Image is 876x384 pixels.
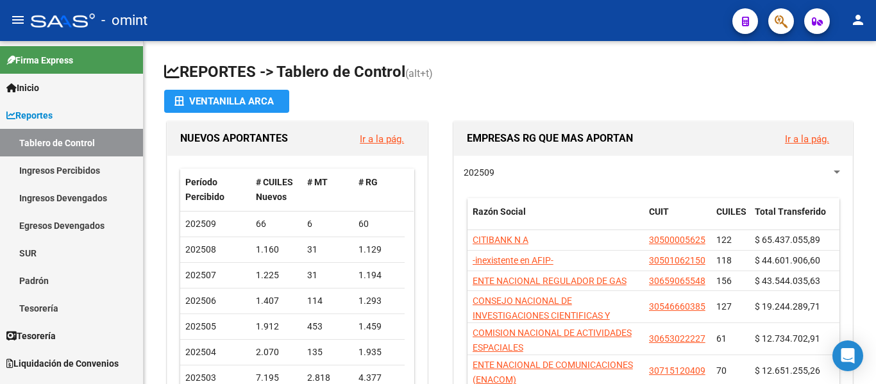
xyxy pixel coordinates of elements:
datatable-header-cell: Período Percibido [180,169,251,211]
span: COMISION NACIONAL DE ACTIVIDADES ESPACIALES [473,328,632,353]
datatable-header-cell: CUILES [711,198,750,240]
span: 30501062150 [649,255,705,265]
span: 156 [716,276,732,286]
h1: REPORTES -> Tablero de Control [164,62,855,84]
div: 1.293 [358,294,400,308]
div: 1.194 [358,268,400,283]
div: 1.459 [358,319,400,334]
span: CUIT [649,206,669,217]
span: Período Percibido [185,177,224,202]
span: -inexistente en AFIP- [473,255,553,265]
span: CONSEJO NACIONAL DE INVESTIGACIONES CIENTIFICAS Y TECNICAS CONICET [473,296,610,335]
div: 135 [307,345,348,360]
div: 31 [307,268,348,283]
span: Inicio [6,81,39,95]
span: EMPRESAS RG QUE MAS APORTAN [467,132,633,144]
span: $ 19.244.289,71 [755,301,820,312]
div: 6 [307,217,348,231]
span: (alt+t) [405,67,433,79]
div: 2.070 [256,345,297,360]
span: 30659065548 [649,276,705,286]
datatable-header-cell: Razón Social [467,198,644,240]
span: 202507 [185,270,216,280]
span: Liquidación de Convenios [6,356,119,371]
span: $ 12.734.702,91 [755,333,820,344]
a: Ir a la pág. [785,133,829,145]
span: 61 [716,333,727,344]
span: 122 [716,235,732,245]
span: 30715120409 [649,365,705,376]
span: 202506 [185,296,216,306]
span: 30653022227 [649,333,705,344]
span: - omint [101,6,147,35]
datatable-header-cell: Total Transferido [750,198,839,240]
span: 202508 [185,244,216,255]
span: $ 12.651.255,26 [755,365,820,376]
span: Reportes [6,108,53,122]
datatable-header-cell: CUIT [644,198,711,240]
div: 1.129 [358,242,400,257]
mat-icon: menu [10,12,26,28]
span: $ 43.544.035,63 [755,276,820,286]
span: Razón Social [473,206,526,217]
span: NUEVOS APORTANTES [180,132,288,144]
div: 114 [307,294,348,308]
span: 202504 [185,347,216,357]
div: 66 [256,217,297,231]
div: 31 [307,242,348,257]
button: Ventanilla ARCA [164,90,289,113]
div: 1.935 [358,345,400,360]
div: 1.225 [256,268,297,283]
span: # MT [307,177,328,187]
div: Ventanilla ARCA [174,90,279,113]
datatable-header-cell: # RG [353,169,405,211]
div: 60 [358,217,400,231]
button: Ir a la pág. [350,127,414,151]
span: 127 [716,301,732,312]
span: Firma Express [6,53,73,67]
span: CITIBANK N A [473,235,528,245]
span: 30546660385 [649,301,705,312]
div: Open Intercom Messenger [832,340,863,371]
button: Ir a la pág. [775,127,839,151]
div: 1.407 [256,294,297,308]
span: 202509 [185,219,216,229]
span: ENTE NACIONAL REGULADOR DE GAS [473,276,627,286]
span: 202509 [464,167,494,178]
div: 1.912 [256,319,297,334]
div: 1.160 [256,242,297,257]
span: 118 [716,255,732,265]
span: 202505 [185,321,216,331]
span: Tesorería [6,329,56,343]
span: 30500005625 [649,235,705,245]
span: Total Transferido [755,206,826,217]
datatable-header-cell: # CUILES Nuevos [251,169,302,211]
a: Ir a la pág. [360,133,404,145]
span: CUILES [716,206,746,217]
datatable-header-cell: # MT [302,169,353,211]
span: $ 44.601.906,60 [755,255,820,265]
span: # CUILES Nuevos [256,177,293,202]
span: # RG [358,177,378,187]
span: 70 [716,365,727,376]
span: $ 65.437.055,89 [755,235,820,245]
span: 202503 [185,372,216,383]
div: 453 [307,319,348,334]
mat-icon: person [850,12,866,28]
